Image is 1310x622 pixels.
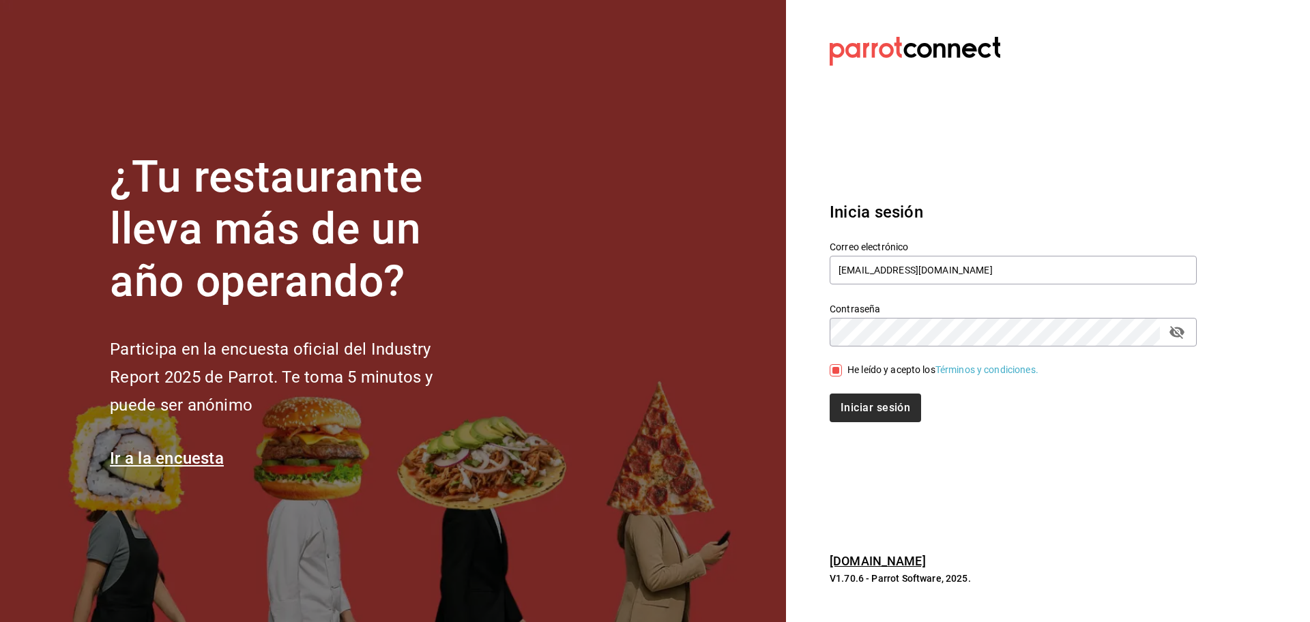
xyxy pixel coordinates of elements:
[830,200,1197,224] h3: Inicia sesión
[830,554,926,568] a: [DOMAIN_NAME]
[830,303,1197,313] label: Contraseña
[830,256,1197,284] input: Ingresa tu correo electrónico
[110,336,478,419] h2: Participa en la encuesta oficial del Industry Report 2025 de Parrot. Te toma 5 minutos y puede se...
[110,449,224,468] a: Ir a la encuesta
[110,151,478,308] h1: ¿Tu restaurante lleva más de un año operando?
[830,241,1197,251] label: Correo electrónico
[830,394,921,422] button: Iniciar sesión
[847,363,1038,377] div: He leído y acepto los
[935,364,1038,375] a: Términos y condiciones.
[1165,321,1189,344] button: passwordField
[830,572,1197,585] p: V1.70.6 - Parrot Software, 2025.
